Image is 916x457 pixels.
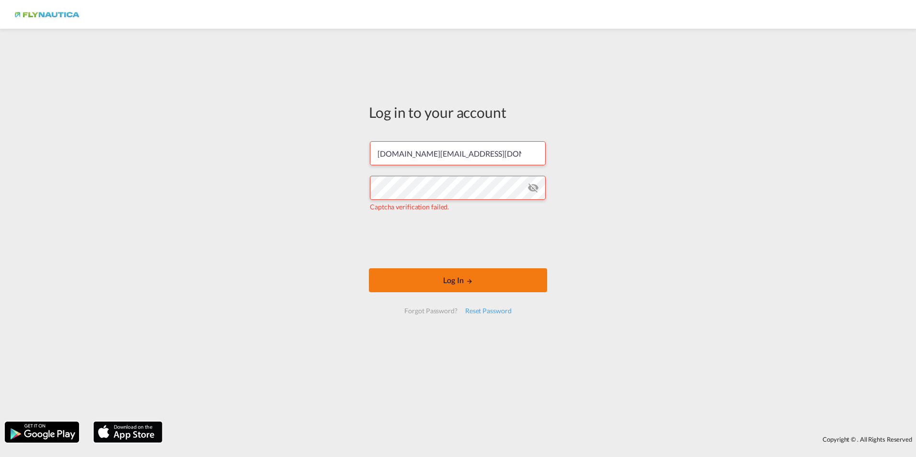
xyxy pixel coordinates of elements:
[401,302,461,320] div: Forgot Password?
[369,268,547,292] button: LOGIN
[385,221,531,259] iframe: reCAPTCHA
[92,421,163,444] img: apple.png
[370,203,449,211] span: Captcha verification failed.
[14,4,79,25] img: dbeec6a0202a11f0ab01a7e422f9ff92.png
[4,421,80,444] img: google.png
[370,141,546,165] input: Enter email/phone number
[461,302,515,320] div: Reset Password
[369,102,547,122] div: Log in to your account
[527,182,539,194] md-icon: icon-eye-off
[167,431,916,447] div: Copyright © . All Rights Reserved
